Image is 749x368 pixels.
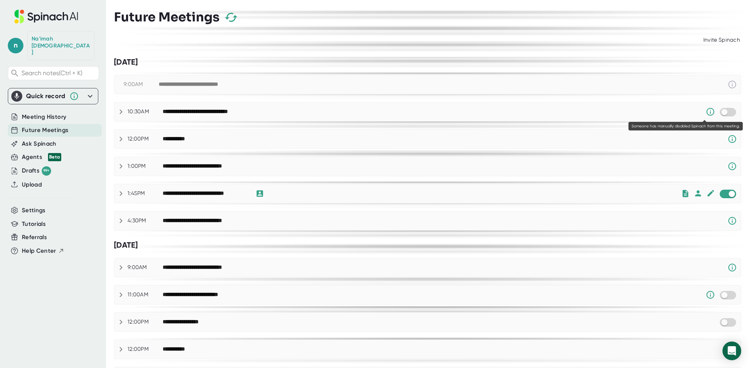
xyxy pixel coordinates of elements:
[128,217,163,224] div: 4:30PM
[22,180,42,189] button: Upload
[22,206,46,215] button: Settings
[22,166,51,176] button: Drafts 99+
[22,247,64,255] button: Help Center
[32,35,90,56] div: Na'imah Muhammad
[728,216,737,225] svg: Spinach requires a video conference link.
[22,126,68,135] button: Future Meetings
[22,247,56,255] span: Help Center
[128,264,163,271] div: 9:00AM
[11,88,95,104] div: Quick record
[8,38,23,53] span: n
[128,136,163,143] div: 12:00PM
[22,233,47,242] button: Referrals
[22,113,66,121] button: Meeting History
[722,342,741,360] div: Open Intercom Messenger
[48,153,61,161] div: Beta
[22,153,61,162] div: Agents
[42,166,51,176] div: 99+
[728,263,737,272] svg: Spinach requires a video conference link.
[26,92,66,100] div: Quick record
[728,80,737,89] svg: This event has already passed
[21,69,82,77] span: Search notes (Ctrl + K)
[728,134,737,144] svg: Spinach requires a video conference link.
[728,162,737,171] svg: Spinach requires a video conference link.
[114,10,220,25] h3: Future Meetings
[128,190,163,197] div: 1:45PM
[128,108,163,115] div: 10:30AM
[22,139,57,148] button: Ask Spinach
[22,166,51,176] div: Drafts
[128,291,163,298] div: 11:00AM
[706,290,715,299] svg: Someone has manually disabled Spinach from this meeting.
[124,81,159,88] div: 9:00AM
[114,57,741,67] div: [DATE]
[128,163,163,170] div: 1:00PM
[128,319,163,326] div: 12:00PM
[128,346,163,353] div: 12:00PM
[22,220,46,229] button: Tutorials
[22,153,61,162] button: Agents Beta
[702,33,741,48] div: Invite Spinach
[114,240,741,250] div: [DATE]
